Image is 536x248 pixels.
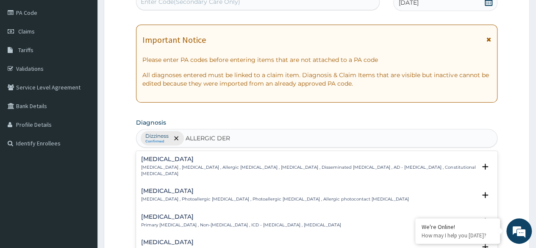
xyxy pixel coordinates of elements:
[141,239,233,245] h4: [MEDICAL_DATA]
[172,134,180,142] span: remove selection option
[480,190,490,200] i: open select status
[145,133,169,139] p: Dizziness
[142,35,206,45] h1: Important Notice
[141,214,341,220] h4: [MEDICAL_DATA]
[4,161,161,191] textarea: Type your message and hit 'Enter'
[136,118,166,127] label: Diagnosis
[142,56,491,64] p: Please enter PA codes before entering items that are not attached to a PA code
[141,196,409,202] p: [MEDICAL_DATA] , Photoallergic [MEDICAL_DATA] , Photoallergic [MEDICAL_DATA] , Allergic photocont...
[141,156,476,162] h4: [MEDICAL_DATA]
[18,28,35,35] span: Claims
[480,216,490,226] i: open select status
[44,47,142,59] div: Chat with us now
[145,139,169,144] small: Confirmed
[141,222,341,228] p: Primary [MEDICAL_DATA] , Non-[MEDICAL_DATA] , ICD - [MEDICAL_DATA] , [MEDICAL_DATA]
[49,72,117,157] span: We're online!
[422,223,494,231] div: We're Online!
[141,188,409,194] h4: [MEDICAL_DATA]
[16,42,34,64] img: d_794563401_company_1708531726252_794563401
[142,71,491,88] p: All diagnoses entered must be linked to a claim item. Diagnosis & Claim Items that are visible bu...
[480,162,490,172] i: open select status
[139,4,159,25] div: Minimize live chat window
[422,232,494,239] p: How may I help you today?
[141,164,476,177] p: [MEDICAL_DATA] , [MEDICAL_DATA] , Allergic [MEDICAL_DATA] , [MEDICAL_DATA] , Disseminated [MEDICA...
[18,46,33,54] span: Tariffs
